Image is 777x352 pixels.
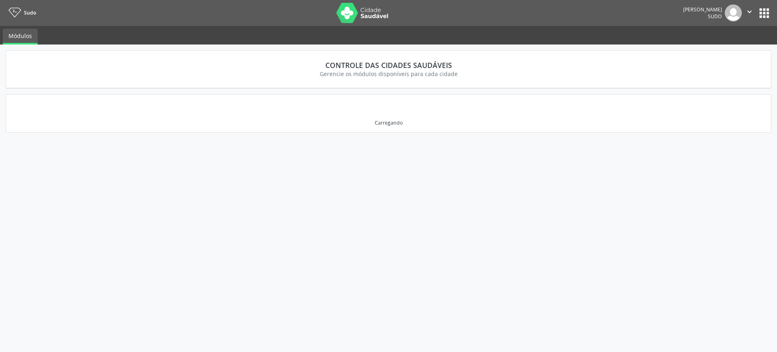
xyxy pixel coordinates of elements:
[742,4,757,21] button: 
[375,119,403,126] div: Carregando
[17,70,760,78] div: Gerencie os módulos disponíveis para cada cidade
[17,61,760,70] div: Controle das Cidades Saudáveis
[725,4,742,21] img: img
[6,6,36,19] a: Sudo
[683,6,722,13] div: [PERSON_NAME]
[757,6,771,20] button: apps
[708,13,722,20] span: Sudo
[3,29,38,45] a: Módulos
[745,7,754,16] i: 
[24,9,36,16] span: Sudo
